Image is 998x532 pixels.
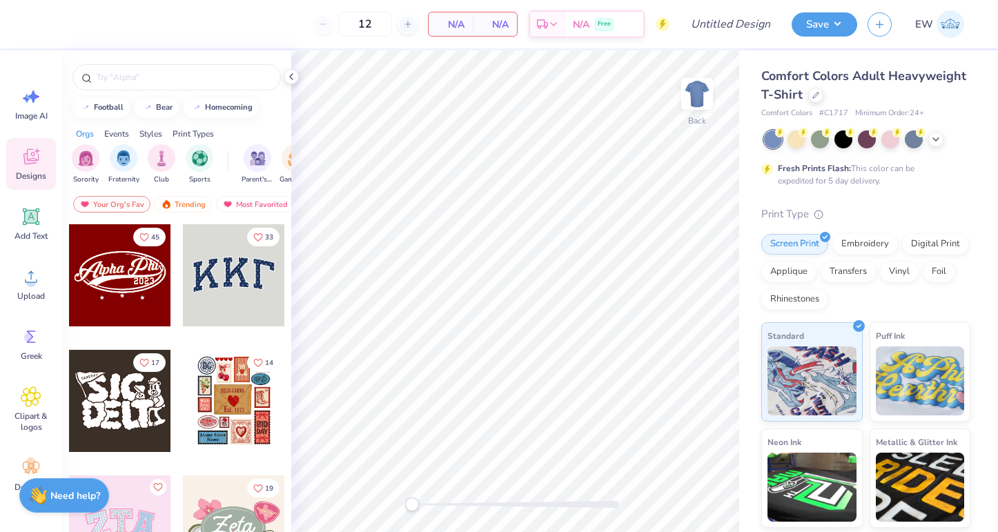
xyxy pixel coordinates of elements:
[72,144,99,185] div: filter for Sorority
[573,17,589,32] span: N/A
[216,196,294,213] div: Most Favorited
[405,497,419,511] div: Accessibility label
[855,108,924,119] span: Minimum Order: 24 +
[108,144,139,185] div: filter for Fraternity
[21,351,42,362] span: Greek
[247,228,280,246] button: Like
[139,128,162,140] div: Styles
[832,234,898,255] div: Embroidery
[819,108,848,119] span: # C1717
[186,144,213,185] button: filter button
[280,144,311,185] button: filter button
[80,104,91,112] img: trend_line.gif
[242,144,273,185] button: filter button
[880,262,919,282] div: Vinyl
[265,359,273,366] span: 14
[937,10,964,38] img: Emma Webster
[792,12,857,37] button: Save
[78,150,94,166] img: Sorority Image
[95,70,272,84] input: Try "Alpha"
[338,12,392,37] input: – –
[205,104,253,111] div: homecoming
[876,346,965,415] img: Puff Ink
[14,230,48,242] span: Add Text
[189,175,211,185] span: Sports
[151,234,159,241] span: 45
[192,150,208,166] img: Sports Image
[761,68,966,103] span: Comfort Colors Adult Heavyweight T-Shirt
[184,97,259,118] button: homecoming
[186,144,213,185] div: filter for Sports
[73,175,99,185] span: Sorority
[688,115,706,127] div: Back
[761,206,970,222] div: Print Type
[876,453,965,522] img: Metallic & Glitter Ink
[265,485,273,492] span: 19
[288,150,304,166] img: Game Day Image
[14,482,48,493] span: Decorate
[76,128,94,140] div: Orgs
[150,479,166,495] button: Like
[761,234,828,255] div: Screen Print
[821,262,876,282] div: Transfers
[437,17,464,32] span: N/A
[247,353,280,372] button: Like
[79,199,90,209] img: most_fav.gif
[151,359,159,366] span: 17
[161,199,172,209] img: trending.gif
[767,435,801,449] span: Neon Ink
[142,104,153,112] img: trend_line.gif
[767,453,857,522] img: Neon Ink
[909,10,970,38] a: EW
[876,435,957,449] span: Metallic & Glitter Ink
[923,262,955,282] div: Foil
[50,489,100,502] strong: Need help?
[767,346,857,415] img: Standard
[683,80,711,108] img: Back
[915,17,933,32] span: EW
[135,97,179,118] button: bear
[94,104,124,111] div: football
[108,175,139,185] span: Fraternity
[8,411,54,433] span: Clipart & logos
[761,108,812,119] span: Comfort Colors
[778,163,851,174] strong: Fresh Prints Flash:
[17,290,45,302] span: Upload
[242,144,273,185] div: filter for Parent's Weekend
[680,10,781,38] input: Untitled Design
[191,104,202,112] img: trend_line.gif
[173,128,214,140] div: Print Types
[133,228,166,246] button: Like
[108,144,139,185] button: filter button
[222,199,233,209] img: most_fav.gif
[280,144,311,185] div: filter for Game Day
[116,150,131,166] img: Fraternity Image
[250,150,266,166] img: Parent's Weekend Image
[280,175,311,185] span: Game Day
[155,196,212,213] div: Trending
[265,234,273,241] span: 33
[598,19,611,29] span: Free
[72,97,130,118] button: football
[778,162,948,187] div: This color can be expedited for 5 day delivery.
[104,128,129,140] div: Events
[16,170,46,181] span: Designs
[148,144,175,185] button: filter button
[15,110,48,121] span: Image AI
[72,144,99,185] button: filter button
[247,479,280,497] button: Like
[876,328,905,343] span: Puff Ink
[767,328,804,343] span: Standard
[481,17,509,32] span: N/A
[761,289,828,310] div: Rhinestones
[902,234,969,255] div: Digital Print
[148,144,175,185] div: filter for Club
[242,175,273,185] span: Parent's Weekend
[761,262,816,282] div: Applique
[154,150,169,166] img: Club Image
[156,104,173,111] div: bear
[154,175,169,185] span: Club
[73,196,150,213] div: Your Org's Fav
[133,353,166,372] button: Like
